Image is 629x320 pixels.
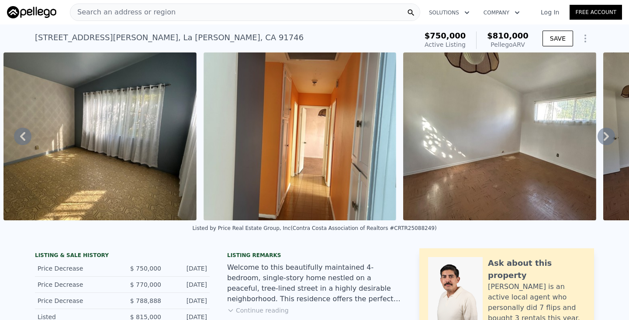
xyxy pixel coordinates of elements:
[425,41,466,48] span: Active Listing
[487,40,529,49] div: Pellego ARV
[35,252,210,261] div: LISTING & SALE HISTORY
[168,280,207,289] div: [DATE]
[70,7,176,17] span: Search an address or region
[38,280,115,289] div: Price Decrease
[577,30,594,47] button: Show Options
[227,262,402,304] div: Welcome to this beautifully maintained 4-bedroom, single-story home nestled on a peaceful, tree-l...
[227,252,402,259] div: Listing remarks
[487,31,529,40] span: $810,000
[35,31,304,44] div: [STREET_ADDRESS][PERSON_NAME] , La [PERSON_NAME] , CA 91746
[477,5,527,21] button: Company
[130,281,161,288] span: $ 770,000
[488,257,585,282] div: Ask about this property
[543,31,573,46] button: SAVE
[204,52,397,220] img: Sale: 166758440 Parcel: 45921137
[130,265,161,272] span: $ 750,000
[403,52,596,220] img: Sale: 166758440 Parcel: 45921137
[570,5,622,20] a: Free Account
[227,306,289,315] button: Continue reading
[38,296,115,305] div: Price Decrease
[7,6,56,18] img: Pellego
[422,5,477,21] button: Solutions
[3,52,197,220] img: Sale: 166758440 Parcel: 45921137
[168,264,207,273] div: [DATE]
[530,8,570,17] a: Log In
[168,296,207,305] div: [DATE]
[192,225,436,231] div: Listed by Price Real Estate Group, Inc (Contra Costa Association of Realtors #CRTR25088249)
[130,297,161,304] span: $ 788,888
[425,31,466,40] span: $750,000
[38,264,115,273] div: Price Decrease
